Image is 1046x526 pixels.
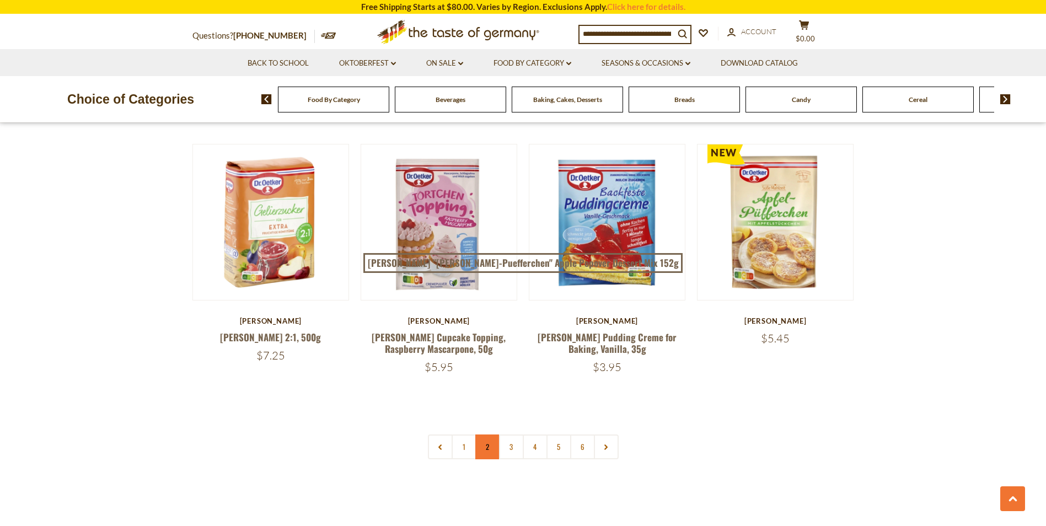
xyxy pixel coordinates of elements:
[570,434,595,459] a: 6
[533,95,602,104] a: Baking, Cakes, Desserts
[529,144,685,300] img: Dr. Oetker Pudding Creme for Baking, Vanilla, 35g
[727,26,776,38] a: Account
[523,434,548,459] a: 4
[308,95,360,104] a: Food By Category
[593,360,621,374] span: $3.95
[363,253,683,273] a: [PERSON_NAME] "[PERSON_NAME]-Puefferchen" Apple Popover Dessert Mix 152g
[494,57,571,69] a: Food By Category
[792,95,811,104] a: Candy
[602,57,690,69] a: Seasons & Occasions
[761,331,790,345] span: $5.45
[788,20,821,47] button: $0.00
[499,434,524,459] a: 3
[741,27,776,36] span: Account
[192,316,350,325] div: [PERSON_NAME]
[261,94,272,104] img: previous arrow
[233,30,307,40] a: [PHONE_NUMBER]
[721,57,798,69] a: Download Catalog
[674,95,695,104] a: Breads
[529,316,686,325] div: [PERSON_NAME]
[339,57,396,69] a: Oktoberfest
[192,29,315,43] p: Questions?
[452,434,476,459] a: 1
[475,434,500,459] a: 2
[256,348,285,362] span: $7.25
[220,330,321,344] a: [PERSON_NAME] 2:1, 500g
[538,330,677,356] a: [PERSON_NAME] Pudding Creme for Baking, Vanilla, 35g
[607,2,685,12] a: Click here for details.
[697,316,854,325] div: [PERSON_NAME]
[193,144,349,300] img: Dr. Oetker Gelierzucker 2:1, 500g
[372,330,506,356] a: [PERSON_NAME] Cupcake Topping, Raspberry Mascarpone, 50g
[546,434,571,459] a: 5
[698,144,854,300] img: Dr. Oetker "Apfel-Puefferchen" Apple Popover Dessert Mix 152g
[425,360,453,374] span: $5.95
[1000,94,1011,104] img: next arrow
[361,316,518,325] div: [PERSON_NAME]
[796,34,815,43] span: $0.00
[361,144,517,300] img: Dr. Oetker Cupcake Topping, Raspberry Mascarpone, 50g
[426,57,463,69] a: On Sale
[248,57,309,69] a: Back to School
[436,95,465,104] a: Beverages
[909,95,927,104] a: Cereal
